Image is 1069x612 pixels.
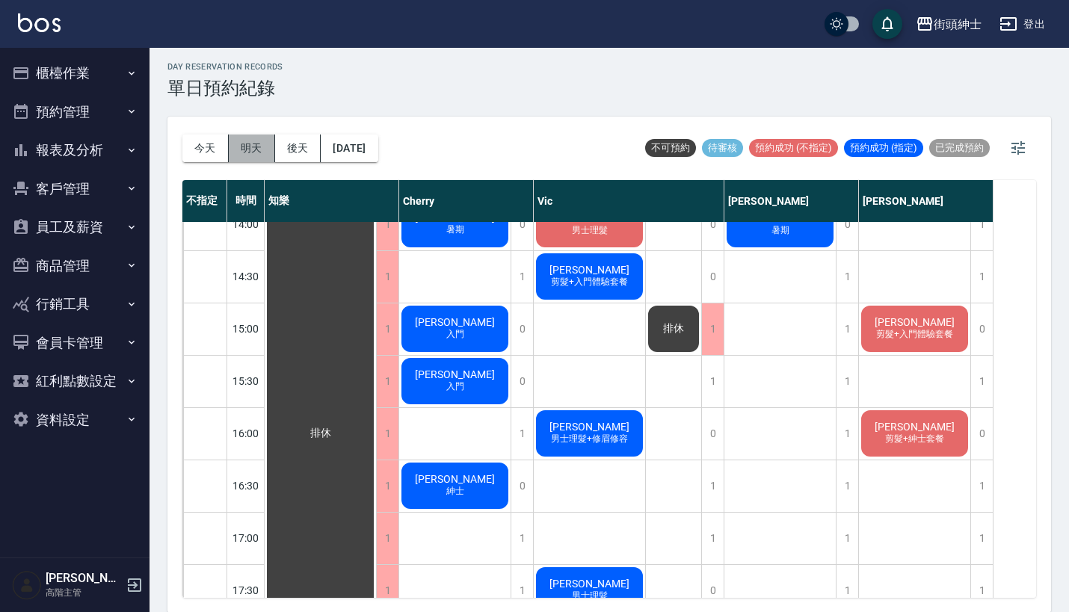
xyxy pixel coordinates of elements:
[412,316,498,328] span: [PERSON_NAME]
[227,355,265,407] div: 15:30
[275,135,321,162] button: 後天
[321,135,378,162] button: [DATE]
[569,224,611,237] span: 男士理髮
[882,433,947,445] span: 剪髮+紳士套餐
[6,208,144,247] button: 員工及薪資
[511,303,533,355] div: 0
[167,62,283,72] h2: day Reservation records
[412,368,498,380] span: [PERSON_NAME]
[970,303,993,355] div: 0
[970,356,993,407] div: 1
[844,141,923,155] span: 預約成功 (指定)
[227,250,265,303] div: 14:30
[412,473,498,485] span: [PERSON_NAME]
[376,408,398,460] div: 1
[167,78,283,99] h3: 單日預約紀錄
[548,276,631,288] span: 剪髮+入門體驗套餐
[182,135,229,162] button: 今天
[701,513,724,564] div: 1
[836,199,858,250] div: 0
[46,586,122,599] p: 高階主管
[749,141,838,155] span: 預約成功 (不指定)
[6,247,144,285] button: 商品管理
[836,303,858,355] div: 1
[929,141,990,155] span: 已完成預約
[6,54,144,93] button: 櫃檯作業
[6,93,144,132] button: 預約管理
[836,356,858,407] div: 1
[993,10,1051,38] button: 登出
[546,578,632,590] span: [PERSON_NAME]
[46,571,122,586] h5: [PERSON_NAME]
[511,356,533,407] div: 0
[873,328,956,341] span: 剪髮+入門體驗套餐
[443,485,467,498] span: 紳士
[970,199,993,250] div: 1
[265,180,399,222] div: 知樂
[511,408,533,460] div: 1
[970,513,993,564] div: 1
[376,199,398,250] div: 1
[511,513,533,564] div: 1
[227,303,265,355] div: 15:00
[645,141,696,155] span: 不可預約
[970,251,993,303] div: 1
[6,324,144,362] button: 會員卡管理
[701,303,724,355] div: 1
[836,513,858,564] div: 1
[182,180,227,222] div: 不指定
[910,9,988,40] button: 街頭紳士
[399,180,534,222] div: Cherry
[511,460,533,512] div: 0
[701,356,724,407] div: 1
[376,251,398,303] div: 1
[702,141,743,155] span: 待審核
[18,13,61,32] img: Logo
[701,408,724,460] div: 0
[546,421,632,433] span: [PERSON_NAME]
[376,356,398,407] div: 1
[872,421,958,433] span: [PERSON_NAME]
[6,362,144,401] button: 紅利點數設定
[872,9,902,39] button: save
[227,460,265,512] div: 16:30
[376,303,398,355] div: 1
[836,408,858,460] div: 1
[660,322,687,336] span: 排休
[12,570,42,600] img: Person
[227,407,265,460] div: 16:00
[701,460,724,512] div: 1
[534,180,724,222] div: Vic
[768,224,792,237] span: 暑期
[724,180,859,222] div: [PERSON_NAME]
[6,401,144,439] button: 資料設定
[227,198,265,250] div: 14:00
[970,408,993,460] div: 0
[376,460,398,512] div: 1
[548,433,631,445] span: 男士理髮+修眉修容
[227,512,265,564] div: 17:00
[872,316,958,328] span: [PERSON_NAME]
[443,380,467,393] span: 入門
[307,427,334,440] span: 排休
[6,285,144,324] button: 行銷工具
[970,460,993,512] div: 1
[701,251,724,303] div: 0
[859,180,993,222] div: [PERSON_NAME]
[836,460,858,512] div: 1
[546,264,632,276] span: [PERSON_NAME]
[443,328,467,341] span: 入門
[443,223,467,236] span: 暑期
[6,131,144,170] button: 報表及分析
[701,199,724,250] div: 0
[511,251,533,303] div: 1
[934,15,982,34] div: 街頭紳士
[229,135,275,162] button: 明天
[376,513,398,564] div: 1
[227,180,265,222] div: 時間
[511,199,533,250] div: 0
[836,251,858,303] div: 1
[6,170,144,208] button: 客戶管理
[569,590,611,602] span: 男士理髮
